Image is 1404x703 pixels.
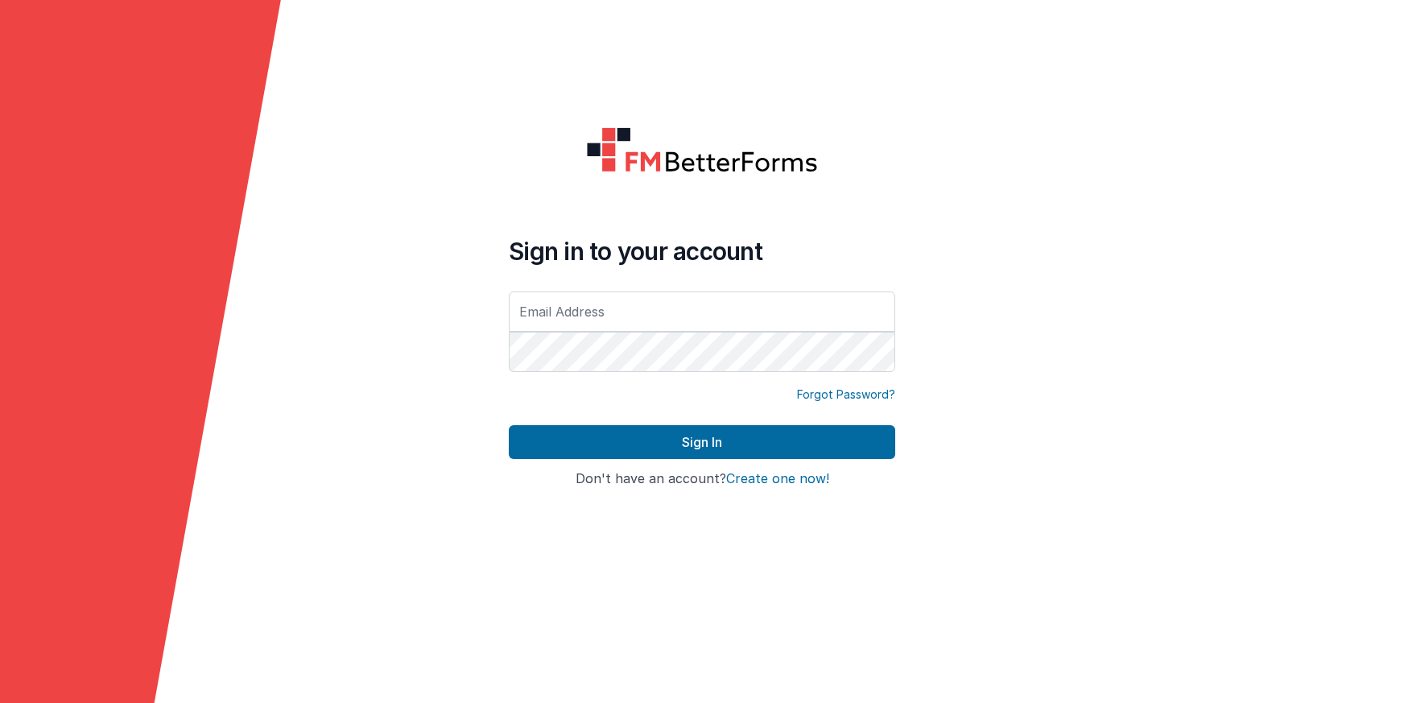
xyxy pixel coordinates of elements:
button: Create one now! [726,472,829,486]
h4: Don't have an account? [509,472,895,486]
a: Forgot Password? [797,387,895,403]
button: Sign In [509,425,895,459]
input: Email Address [509,292,895,332]
h4: Sign in to your account [509,237,895,266]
